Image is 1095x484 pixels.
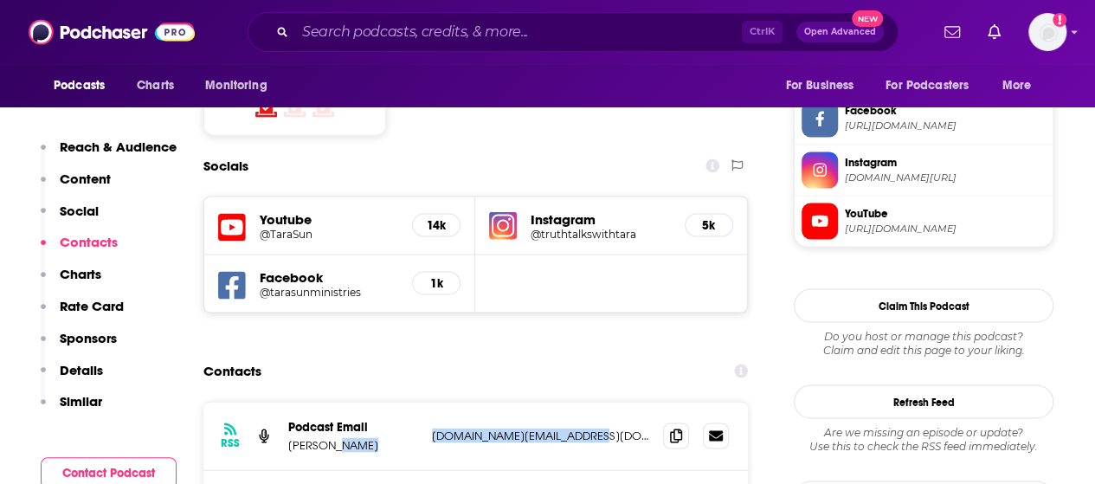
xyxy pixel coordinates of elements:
[990,69,1053,102] button: open menu
[29,16,195,48] img: Podchaser - Follow, Share and Rate Podcasts
[60,393,102,410] p: Similar
[432,428,649,442] p: [DOMAIN_NAME][EMAIL_ADDRESS][DOMAIN_NAME]
[845,154,1046,170] span: Instagram
[699,217,718,232] h5: 5k
[41,298,124,330] button: Rate Card
[60,298,124,314] p: Rate Card
[288,437,418,452] p: [PERSON_NAME]
[295,18,742,46] input: Search podcasts, credits, & more...
[1028,13,1066,51] img: User Profile
[41,139,177,171] button: Reach & Audience
[260,268,398,285] h5: Facebook
[41,266,101,298] button: Charts
[60,266,101,282] p: Charts
[489,211,517,239] img: iconImage
[804,28,876,36] span: Open Advanced
[802,100,1046,137] a: Facebook[URL][DOMAIN_NAME]
[41,234,118,266] button: Contacts
[794,329,1053,357] div: Claim and edit this page to your liking.
[981,17,1008,47] a: Show notifications dropdown
[531,210,670,227] h5: Instagram
[794,288,1053,322] button: Claim This Podcast
[260,210,398,227] h5: Youtube
[773,69,875,102] button: open menu
[531,227,670,240] a: @truthtalkswithtara
[794,425,1053,453] div: Are we missing an episode or update? Use this to check the RSS feed immediately.
[427,275,446,290] h5: 1k
[742,21,783,43] span: Ctrl K
[137,74,174,98] span: Charts
[1028,13,1066,51] span: Logged in as WPubPR1
[203,149,248,182] h2: Socials
[41,171,111,203] button: Content
[785,74,853,98] span: For Business
[248,12,899,52] div: Search podcasts, credits, & more...
[221,436,240,449] h3: RSS
[796,22,884,42] button: Open AdvancedNew
[205,74,267,98] span: Monitoring
[60,203,99,219] p: Social
[845,205,1046,221] span: YouTube
[886,74,969,98] span: For Podcasters
[427,217,446,232] h5: 14k
[41,393,102,425] button: Similar
[41,362,103,394] button: Details
[845,222,1046,235] span: https://www.youtube.com/@TaraSun
[60,139,177,155] p: Reach & Audience
[845,103,1046,119] span: Facebook
[852,10,883,27] span: New
[54,74,105,98] span: Podcasts
[802,152,1046,188] a: Instagram[DOMAIN_NAME][URL]
[845,171,1046,184] span: instagram.com/truthtalkswithtara
[193,69,289,102] button: open menu
[126,69,184,102] a: Charts
[1028,13,1066,51] button: Show profile menu
[1002,74,1032,98] span: More
[60,330,117,346] p: Sponsors
[874,69,994,102] button: open menu
[260,227,398,240] a: @TaraSun
[42,69,127,102] button: open menu
[60,362,103,378] p: Details
[41,330,117,362] button: Sponsors
[41,203,99,235] button: Social
[794,384,1053,418] button: Refresh Feed
[845,119,1046,132] span: https://www.facebook.com/tarasunministries
[1053,13,1066,27] svg: Add a profile image
[203,354,261,387] h2: Contacts
[937,17,967,47] a: Show notifications dropdown
[60,171,111,187] p: Content
[794,329,1053,343] span: Do you host or manage this podcast?
[802,203,1046,239] a: YouTube[URL][DOMAIN_NAME]
[60,234,118,250] p: Contacts
[288,419,418,434] p: Podcast Email
[260,285,398,298] a: @tarasunministries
